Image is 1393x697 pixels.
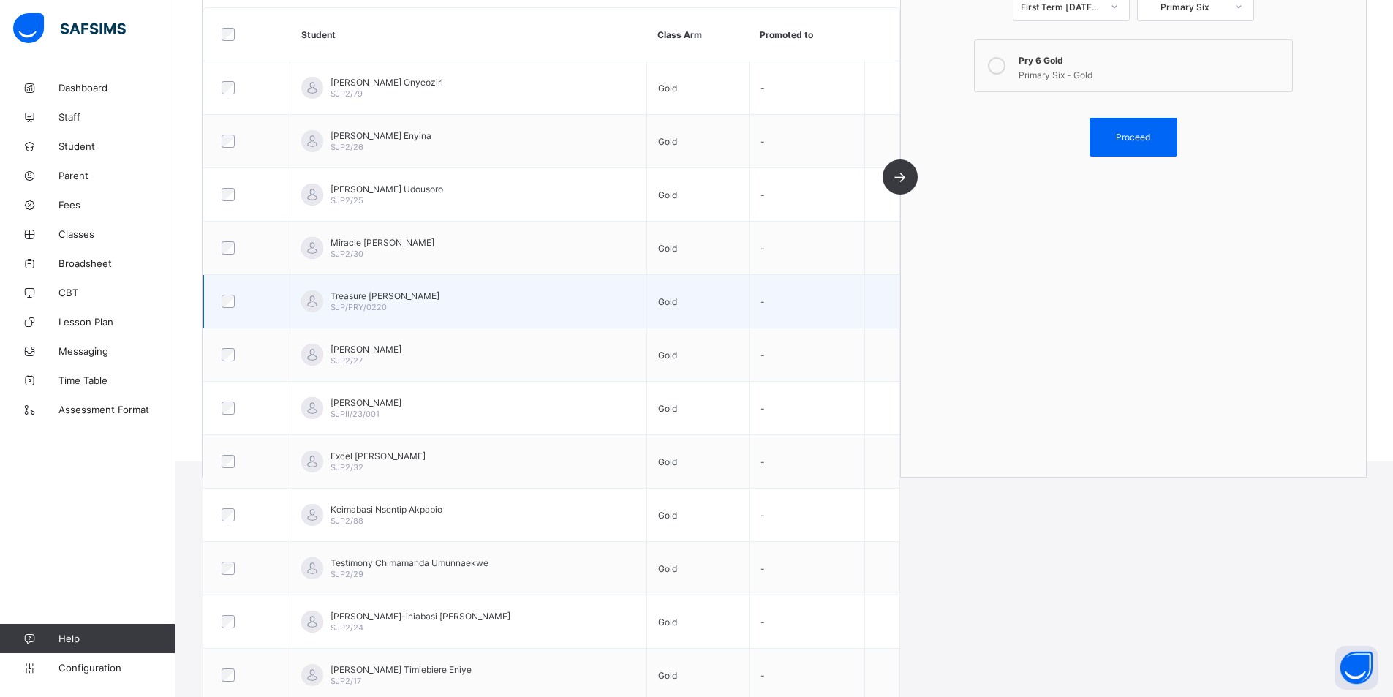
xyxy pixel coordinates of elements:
span: Messaging [58,345,175,357]
span: [PERSON_NAME] Enyina [331,130,431,141]
button: Open asap [1335,646,1378,690]
span: [PERSON_NAME] Timiebiere Eniye [331,664,472,675]
span: SJP2/17 [331,676,361,686]
div: First Term [DATE]-[DATE] [1021,1,1101,12]
span: Time Table [58,374,175,386]
span: SJP2/26 [331,142,363,152]
span: Dashboard [58,82,175,94]
span: [PERSON_NAME]-iniabasi [PERSON_NAME] [331,611,510,622]
span: Gold [658,136,677,147]
span: Staff [58,111,175,123]
span: Parent [58,170,175,181]
span: Fees [58,199,175,211]
span: - [760,350,765,361]
span: Proceed [1116,132,1150,143]
span: - [760,670,765,681]
span: Gold [658,563,677,574]
span: - [760,617,765,628]
span: CBT [58,287,175,298]
th: Promoted to [749,8,864,61]
span: Testimony Chimamanda Umunnaekwe [331,557,488,568]
span: Gold [658,83,677,94]
span: SJP2/24 [331,622,363,633]
span: Gold [658,617,677,628]
div: Primary Six [1145,1,1226,12]
span: Treasure [PERSON_NAME] [331,290,439,301]
span: SJPII/23/001 [331,409,380,419]
span: Gold [658,670,677,681]
span: - [760,456,765,467]
span: - [760,243,765,254]
span: SJP2/27 [331,355,363,366]
span: Assessment Format [58,404,175,415]
span: SJP/PRY/0220 [331,302,387,312]
img: safsims [13,13,126,44]
span: Lesson Plan [58,316,175,328]
span: - [760,563,765,574]
th: Class Arm [646,8,749,61]
span: Gold [658,510,677,521]
span: Gold [658,350,677,361]
span: SJP2/79 [331,88,363,99]
span: Gold [658,243,677,254]
span: Miracle [PERSON_NAME] [331,237,434,248]
span: Gold [658,189,677,200]
span: [PERSON_NAME] Onyeoziri [331,77,443,88]
span: [PERSON_NAME] [331,344,401,355]
th: Student [290,8,646,61]
span: Broadsheet [58,257,175,269]
span: Gold [658,456,677,467]
span: Gold [658,296,677,307]
span: Configuration [58,662,175,674]
span: - [760,296,765,307]
span: SJP2/88 [331,516,363,526]
span: Excel [PERSON_NAME] [331,451,426,461]
span: - [760,403,765,414]
span: - [760,189,765,200]
span: SJP2/32 [331,462,363,472]
span: Student [58,140,175,152]
span: [PERSON_NAME] Udousoro [331,184,443,195]
span: Keimabasi Nsentip Akpabio [331,504,442,515]
span: - [760,136,765,147]
div: Pry 6 Gold [1019,51,1284,66]
span: SJP2/29 [331,569,363,579]
span: Gold [658,403,677,414]
span: SJP2/30 [331,249,363,259]
span: [PERSON_NAME] [331,397,401,408]
span: SJP2/25 [331,195,363,206]
span: - [760,510,765,521]
span: Help [58,633,175,644]
div: Primary Six - Gold [1019,66,1284,80]
span: Classes [58,228,175,240]
span: - [760,83,765,94]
